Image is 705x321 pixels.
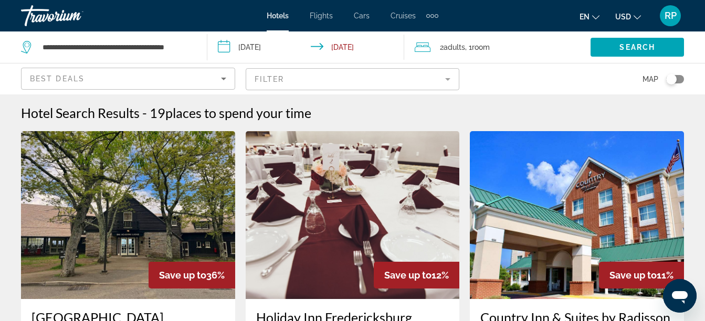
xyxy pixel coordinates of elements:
[246,68,460,91] button: Filter
[165,105,311,121] span: places to spend your time
[591,38,684,57] button: Search
[440,40,465,55] span: 2
[643,72,658,87] span: Map
[470,131,684,299] img: Hotel image
[30,74,85,83] span: Best Deals
[149,262,235,288] div: 36%
[21,2,126,29] a: Travorium
[580,9,599,24] button: Change language
[609,270,657,281] span: Save up to
[310,12,333,20] a: Flights
[159,270,206,281] span: Save up to
[404,31,591,63] button: Travelers: 2 adults, 0 children
[657,5,684,27] button: User Menu
[619,43,655,51] span: Search
[426,7,438,24] button: Extra navigation items
[207,31,404,63] button: Check-in date: Sep 12, 2025 Check-out date: Sep 13, 2025
[21,105,140,121] h1: Hotel Search Results
[615,9,641,24] button: Change currency
[21,131,235,299] img: Hotel image
[374,262,459,288] div: 12%
[246,131,460,299] img: Hotel image
[150,105,311,121] h2: 19
[472,43,490,51] span: Room
[30,72,226,85] mat-select: Sort by
[599,262,684,288] div: 11%
[267,12,289,20] a: Hotels
[580,13,590,21] span: en
[444,43,465,51] span: Adults
[658,74,684,84] button: Toggle map
[391,12,416,20] a: Cruises
[384,270,432,281] span: Save up to
[465,40,490,55] span: , 1
[663,279,697,313] iframe: Button to launch messaging window
[615,13,631,21] span: USD
[142,105,147,121] span: -
[354,12,370,20] a: Cars
[665,10,677,21] span: RP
